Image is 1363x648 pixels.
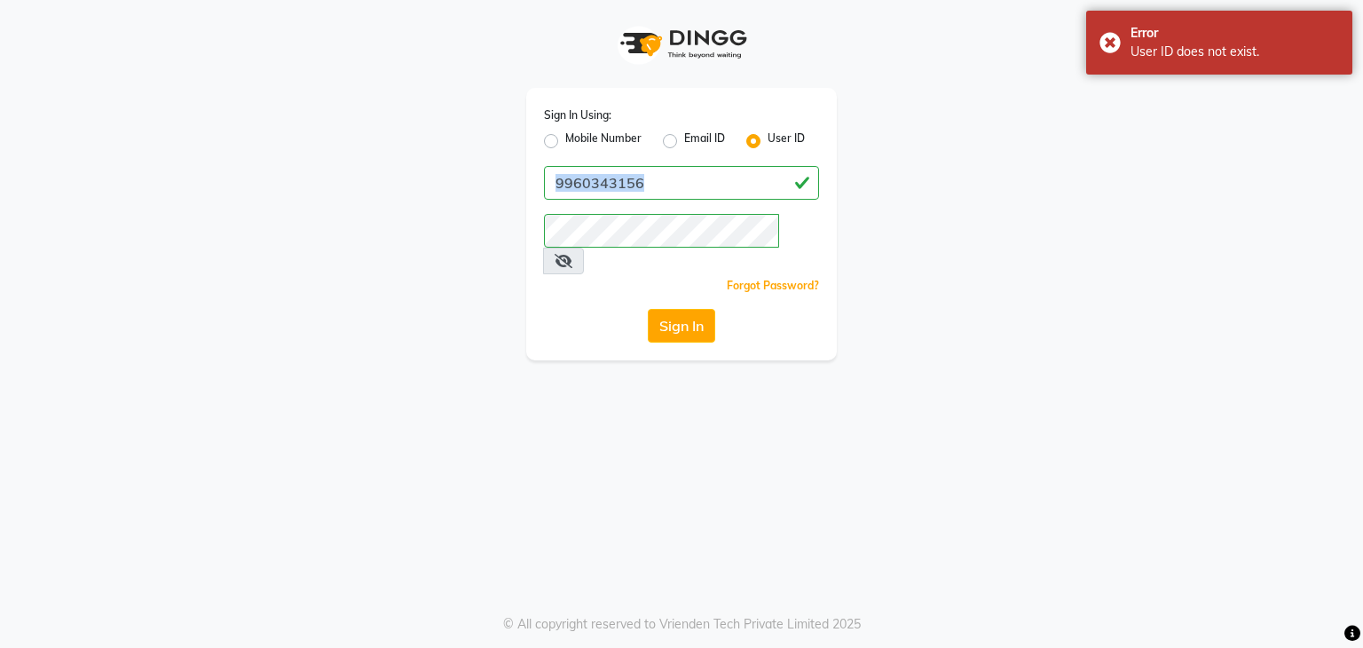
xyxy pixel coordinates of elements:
[1131,24,1339,43] div: Error
[727,279,819,292] a: Forgot Password?
[1131,43,1339,61] div: User ID does not exist.
[768,130,805,152] label: User ID
[544,107,611,123] label: Sign In Using:
[544,214,779,248] input: Username
[565,130,642,152] label: Mobile Number
[544,166,819,200] input: Username
[684,130,725,152] label: Email ID
[611,18,752,70] img: logo1.svg
[648,309,715,343] button: Sign In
